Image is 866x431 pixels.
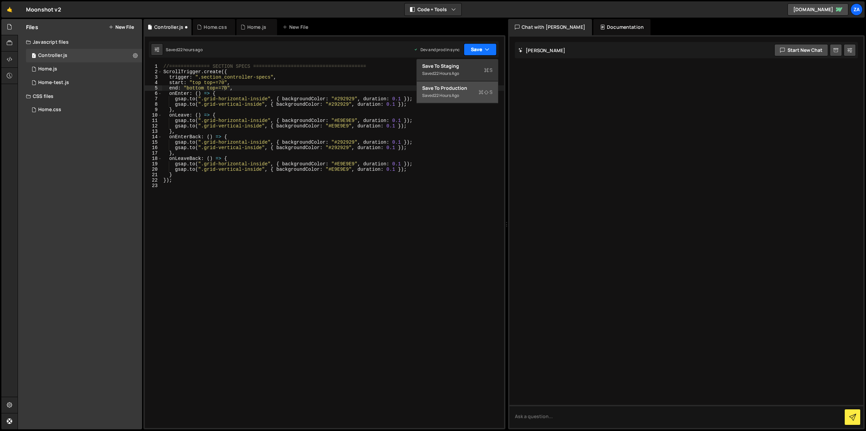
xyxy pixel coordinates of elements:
div: Documentation [593,19,651,35]
button: New File [109,24,134,30]
div: 20 [145,167,162,172]
div: 22 hours ago [434,93,459,98]
div: 2 [145,69,162,75]
div: 8 [145,102,162,107]
div: 23 [145,183,162,188]
div: 22 [145,178,162,183]
div: 9 [145,107,162,112]
div: Javascript files [18,35,142,49]
div: 5 [145,85,162,91]
a: 🤙 [1,1,18,18]
div: 12 [145,123,162,129]
button: Save to ProductionS Saved22 hours ago [417,81,498,103]
div: 22 hours ago [434,70,459,76]
button: Start new chat [774,44,828,56]
div: Dev and prod in sync [414,47,460,53]
div: Controller.js [154,24,183,30]
div: 13 [145,129,162,134]
div: Controller.js [38,53,67,59]
button: Code + Tools [405,3,461,16]
div: 19 [145,161,162,167]
div: 15117/39879.css [26,103,142,117]
div: Moonshot v2 [26,5,61,14]
h2: Files [26,23,38,31]
div: 16 [145,145,162,150]
button: Save [464,43,497,56]
div: Home.js [247,24,266,30]
div: Saved [422,91,493,100]
span: S [484,67,493,74]
div: 3 [145,75,162,80]
div: Home.css [204,24,227,30]
div: 14 [145,134,162,140]
h2: [PERSON_NAME] [518,47,565,54]
div: 18 [145,156,162,161]
div: 22 hours ago [178,47,203,53]
div: New File [282,24,311,30]
button: Save to StagingS Saved22 hours ago [417,59,498,81]
div: 15117/40681.js [26,76,142,89]
div: CSS files [18,89,142,103]
div: 15 [145,140,162,145]
div: 6 [145,91,162,96]
div: Saved [166,47,203,53]
a: Za [850,3,863,16]
div: 7 [145,96,162,102]
div: Home-test.js [38,80,69,86]
div: 21 [145,172,162,178]
div: 11 [145,118,162,123]
div: Home.js [38,66,57,72]
div: Save to Production [422,85,493,91]
span: 1 [32,54,36,59]
div: 10 [145,112,162,118]
a: [DOMAIN_NAME] [788,3,848,16]
span: S [479,89,493,96]
div: Chat with [PERSON_NAME] [508,19,592,35]
div: 17 [145,150,162,156]
div: 15117/43387.js [26,49,142,62]
div: Save to Staging [422,63,493,69]
div: Saved [422,69,493,78]
div: 1 [145,64,162,69]
div: Home.css [38,107,61,113]
div: 4 [145,80,162,85]
div: 15117/39540.js [26,62,142,76]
